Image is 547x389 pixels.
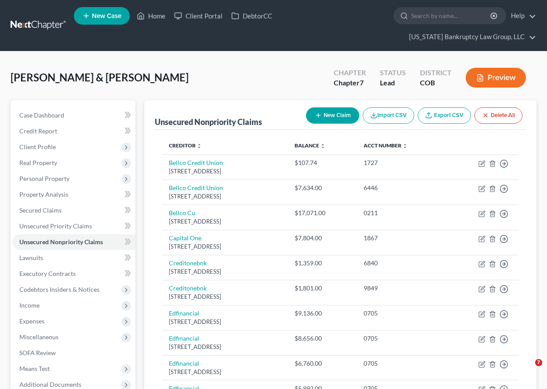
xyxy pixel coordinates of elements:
[169,184,223,191] a: Bellco Credit Union
[169,209,195,217] a: Bellco Cu
[19,381,81,388] span: Additional Documents
[295,334,350,343] div: $8,656.00
[11,71,189,84] span: [PERSON_NAME] & [PERSON_NAME]
[420,68,452,78] div: District
[517,359,538,380] iframe: Intercom live chat
[169,142,202,149] a: Creditor unfold_more
[12,123,135,139] a: Credit Report
[334,68,366,78] div: Chapter
[19,111,64,119] span: Case Dashboard
[19,206,62,214] span: Secured Claims
[295,359,350,368] div: $6,760.00
[169,284,207,292] a: Creditonebnk
[364,284,439,293] div: 9849
[402,143,408,149] i: unfold_more
[295,158,350,167] div: $107.74
[227,8,277,24] a: DebtorCC
[169,242,281,251] div: [STREET_ADDRESS]
[364,209,439,217] div: 0211
[169,368,281,376] div: [STREET_ADDRESS]
[19,143,56,150] span: Client Profile
[466,68,526,88] button: Preview
[405,29,536,45] a: [US_STATE] Bankruptcy Law Group, LLC
[360,78,364,87] span: 7
[19,270,76,277] span: Executory Contracts
[19,365,50,372] span: Means Test
[92,13,121,19] span: New Case
[306,107,359,124] button: New Claim
[19,175,69,182] span: Personal Property
[295,183,350,192] div: $7,634.00
[169,318,281,326] div: [STREET_ADDRESS]
[19,159,57,166] span: Real Property
[411,7,492,24] input: Search by name...
[169,167,281,176] div: [STREET_ADDRESS]
[155,117,262,127] div: Unsecured Nonpriority Claims
[170,8,227,24] a: Client Portal
[364,183,439,192] div: 6446
[169,192,281,201] div: [STREET_ADDRESS]
[12,266,135,282] a: Executory Contracts
[507,8,536,24] a: Help
[169,293,281,301] div: [STREET_ADDRESS]
[169,159,223,166] a: Bellco Credit Union
[12,218,135,234] a: Unsecured Priority Claims
[19,286,99,293] span: Codebtors Insiders & Notices
[169,309,199,317] a: Edfinancial
[364,142,408,149] a: Acct Number unfold_more
[19,301,40,309] span: Income
[295,284,350,293] div: $1,801.00
[169,259,207,267] a: Creditonebnk
[19,254,43,261] span: Lawsuits
[19,333,58,341] span: Miscellaneous
[420,78,452,88] div: COB
[364,158,439,167] div: 1727
[364,309,439,318] div: 0705
[363,107,414,124] button: Import CSV
[169,360,199,367] a: Edfinancial
[364,259,439,268] div: 6840
[12,187,135,202] a: Property Analysis
[12,202,135,218] a: Secured Claims
[169,334,199,342] a: Edfinancial
[169,268,281,276] div: [STREET_ADDRESS]
[169,217,281,226] div: [STREET_ADDRESS]
[334,78,366,88] div: Chapter
[295,142,325,149] a: Balance unfold_more
[169,343,281,351] div: [STREET_ADDRESS]
[380,78,406,88] div: Lead
[12,250,135,266] a: Lawsuits
[197,143,202,149] i: unfold_more
[19,127,57,135] span: Credit Report
[295,259,350,268] div: $1,359.00
[132,8,170,24] a: Home
[295,309,350,318] div: $9,136.00
[535,359,542,366] span: 7
[12,345,135,361] a: SOFA Review
[169,234,201,242] a: Capital One
[12,107,135,123] a: Case Dashboard
[364,334,439,343] div: 0705
[364,359,439,368] div: 0705
[418,107,471,124] a: Export CSV
[364,234,439,242] div: 1867
[12,234,135,250] a: Unsecured Nonpriority Claims
[19,191,68,198] span: Property Analysis
[380,68,406,78] div: Status
[474,107,522,124] button: Delete All
[295,234,350,242] div: $7,804.00
[19,317,44,325] span: Expenses
[19,222,92,230] span: Unsecured Priority Claims
[320,143,325,149] i: unfold_more
[19,349,56,356] span: SOFA Review
[295,209,350,217] div: $17,071.00
[19,238,103,246] span: Unsecured Nonpriority Claims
